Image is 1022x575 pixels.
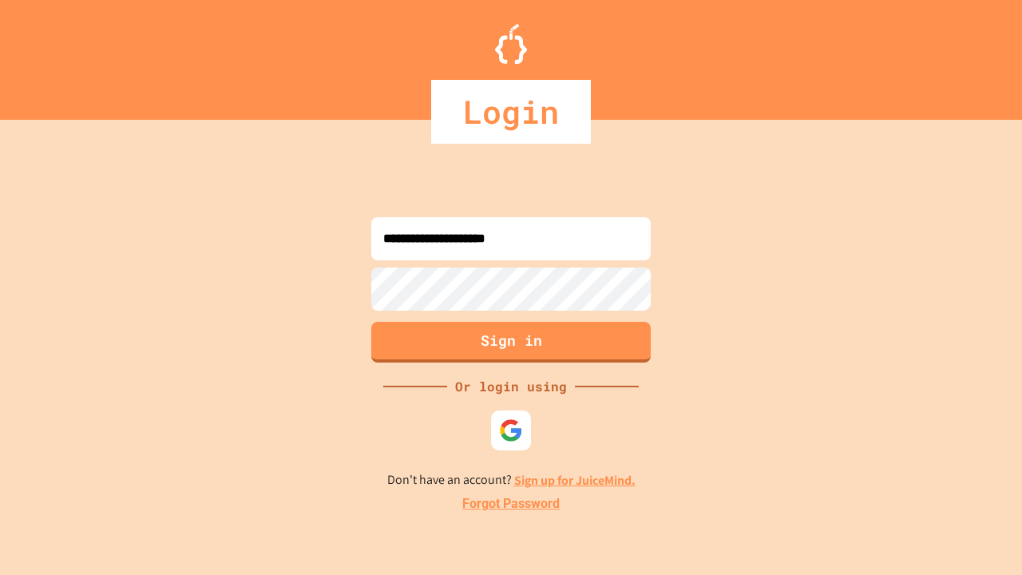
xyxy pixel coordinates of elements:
a: Sign up for JuiceMind. [514,472,636,489]
div: Or login using [447,377,575,396]
img: google-icon.svg [499,418,523,442]
button: Sign in [371,322,651,363]
img: Logo.svg [495,24,527,64]
div: Login [431,80,591,144]
a: Forgot Password [462,494,560,514]
p: Don't have an account? [387,470,636,490]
